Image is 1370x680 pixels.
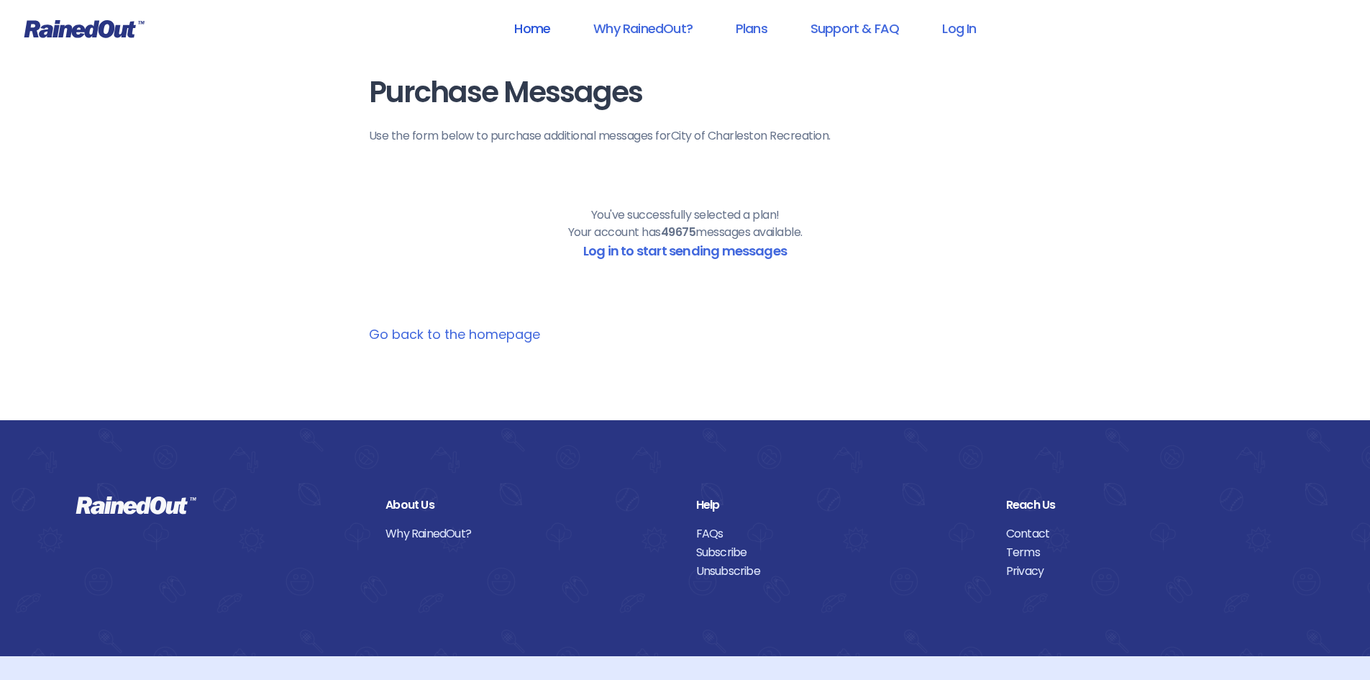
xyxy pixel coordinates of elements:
[369,325,540,343] a: Go back to the homepage
[1006,525,1294,543] a: Contact
[575,12,711,45] a: Why RainedOut?
[696,562,985,581] a: Unsubscribe
[568,224,803,241] p: Your account has messages available.
[696,496,985,514] div: Help
[496,12,569,45] a: Home
[385,525,674,543] a: Why RainedOut?
[1006,496,1294,514] div: Reach Us
[369,76,1002,109] h1: Purchase Messages
[661,224,696,240] b: 49675
[385,496,674,514] div: About Us
[696,525,985,543] a: FAQs
[591,207,780,224] p: You've successfully selected a plan!
[923,12,995,45] a: Log In
[696,543,985,562] a: Subscribe
[369,127,1002,145] p: Use the form below to purchase additional messages for City of Charleston Recreation .
[717,12,786,45] a: Plans
[583,242,787,260] a: Log in to start sending messages
[1006,562,1294,581] a: Privacy
[792,12,918,45] a: Support & FAQ
[1006,543,1294,562] a: Terms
